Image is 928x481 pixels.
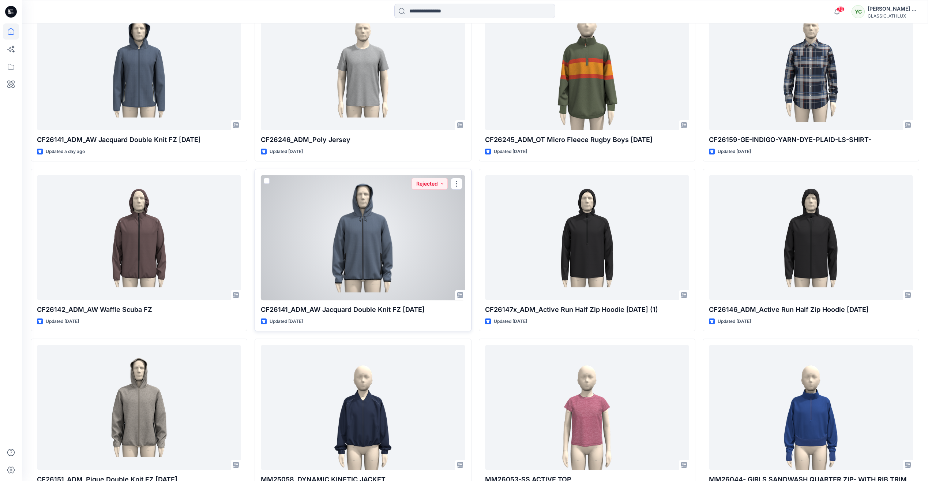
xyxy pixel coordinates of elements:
[46,318,79,325] p: Updated [DATE]
[718,318,751,325] p: Updated [DATE]
[494,148,527,156] p: Updated [DATE]
[485,175,689,300] a: CF26147x_ADM_Active Run Half Zip Hoodie 30SEP25 (1)
[709,5,913,130] a: CF26159-GE-INDIGO-YARN-DYE-PLAID-LS-SHIRT-
[868,13,919,19] div: CLASSIC_ATHLUX
[261,5,465,130] a: CF26246_ADM_Poly Jersey
[261,175,465,300] a: CF26141_ADM_AW Jacquard Double Knit FZ 29SEP25
[709,345,913,470] a: MM26044- GIRLS SANDWASH QUARTER ZIP- WITH RIB TRIM
[852,5,865,18] div: YC
[37,135,241,145] p: CF26141_ADM_AW Jacquard Double Knit FZ [DATE]
[718,148,751,156] p: Updated [DATE]
[261,305,465,315] p: CF26141_ADM_AW Jacquard Double Knit FZ [DATE]
[261,345,465,470] a: MM25058_DYNAMIC KINETIC JACKET
[485,5,689,130] a: CF26245_ADM_OT Micro Fleece Rugby Boys 30SEP25
[37,175,241,300] a: CF26142_ADM_AW Waffle Scuba FZ
[46,148,85,156] p: Updated a day ago
[37,305,241,315] p: CF26142_ADM_AW Waffle Scuba FZ
[270,148,303,156] p: Updated [DATE]
[868,4,919,13] div: [PERSON_NAME] Cfai
[261,135,465,145] p: CF26246_ADM_Poly Jersey
[485,345,689,470] a: MM26053-SS ACTIVE TOP
[709,305,913,315] p: CF26146_ADM_Active Run Half Zip Hoodie [DATE]
[709,135,913,145] p: CF26159-GE-INDIGO-YARN-DYE-PLAID-LS-SHIRT-
[494,318,527,325] p: Updated [DATE]
[485,305,689,315] p: CF26147x_ADM_Active Run Half Zip Hoodie [DATE] (1)
[37,345,241,470] a: CF26151_ADM_Pique Double Knit FZ 30SEP25
[709,175,913,300] a: CF26146_ADM_Active Run Half Zip Hoodie 30SEP25
[485,135,689,145] p: CF26245_ADM_OT Micro Fleece Rugby Boys [DATE]
[37,5,241,130] a: CF26141_ADM_AW Jacquard Double Knit FZ 01OCT25
[837,6,845,12] span: 76
[270,318,303,325] p: Updated [DATE]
